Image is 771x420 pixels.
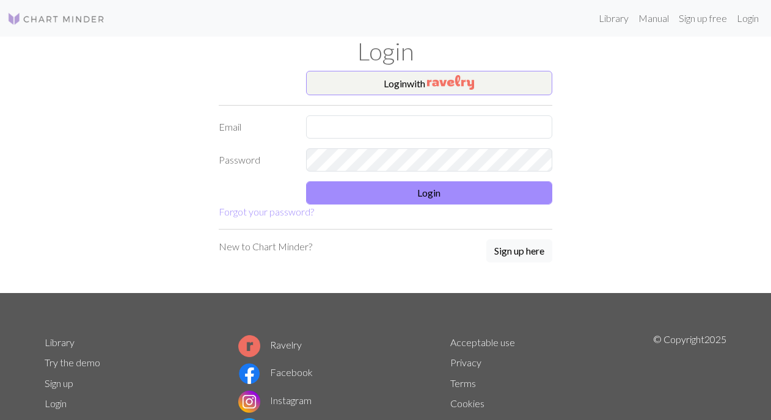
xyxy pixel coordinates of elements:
img: Ravelry [427,75,474,90]
img: Instagram logo [238,391,260,413]
a: Ravelry [238,339,302,350]
a: Forgot your password? [219,206,314,217]
a: Sign up [45,377,73,389]
a: Terms [450,377,476,389]
img: Logo [7,12,105,26]
a: Sign up here [486,239,552,264]
h1: Login [37,37,734,66]
a: Try the demo [45,357,100,368]
a: Manual [634,6,674,31]
label: Email [211,115,299,139]
a: Cookies [450,397,484,409]
img: Facebook logo [238,363,260,385]
a: Login [732,6,764,31]
button: Sign up here [486,239,552,262]
button: Login [306,181,553,205]
a: Acceptable use [450,336,515,348]
a: Instagram [238,394,312,406]
button: Loginwith [306,71,553,95]
a: Library [594,6,634,31]
a: Library [45,336,75,348]
img: Ravelry logo [238,335,260,357]
a: Login [45,397,67,409]
a: Privacy [450,357,481,368]
a: Facebook [238,366,313,378]
label: Password [211,148,299,172]
a: Sign up free [674,6,732,31]
p: New to Chart Minder? [219,239,312,254]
